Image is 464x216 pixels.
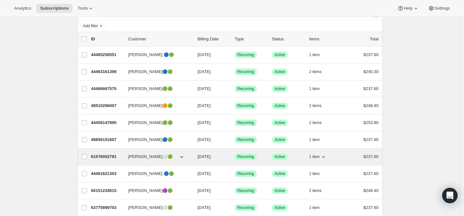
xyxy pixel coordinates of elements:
[91,36,379,42] div: IDCustomerBilling DateTypeStatusItemsTotal
[309,169,327,178] button: 1 item
[309,86,320,91] span: 1 item
[275,52,285,57] span: Active
[424,4,454,13] button: Settings
[128,204,173,211] span: [PERSON_NAME]⚪🟢
[10,4,35,13] button: Analytics
[309,118,329,127] button: 2 items
[235,36,267,42] div: Type
[198,103,211,108] span: [DATE]
[237,120,254,125] span: Recurring
[91,120,123,126] p: 44458147895
[309,84,327,93] button: 1 item
[91,103,123,109] p: 48510206007
[125,203,189,213] button: [PERSON_NAME]⚪🟢
[91,50,379,59] div: 44465258551[PERSON_NAME] 🔵🟢[DATE]SuccessRecurringSuccessActive1 item$237.60
[309,36,341,42] div: Items
[237,171,254,176] span: Recurring
[364,188,379,193] span: $248.40
[128,120,173,126] span: [PERSON_NAME]🟢🟢
[125,135,189,145] button: [PERSON_NAME]🔵🟢
[198,69,211,74] span: [DATE]
[91,135,379,144] div: 49856151607[PERSON_NAME]🔵🟢[DATE]SuccessRecurringSuccessActive1 item$237.60
[91,101,379,110] div: 48510206007[PERSON_NAME]🟠🟢[DATE]SuccessRecurringSuccessActive2 items$248.40
[128,103,173,109] span: [PERSON_NAME]🟠🟢
[275,86,285,91] span: Active
[364,120,379,125] span: $253.80
[309,135,327,144] button: 1 item
[91,52,123,58] p: 44465258551
[309,186,329,195] button: 2 items
[309,171,320,176] span: 1 item
[91,36,123,42] p: ID
[275,120,285,125] span: Active
[125,101,189,111] button: [PERSON_NAME]🟠🟢
[83,23,98,29] span: Add filter
[309,52,320,57] span: 1 item
[91,204,123,211] p: 63775899703
[91,118,379,127] div: 44458147895[PERSON_NAME]🟢🟢[DATE]SuccessRecurringSuccessActive2 items$253.80
[309,103,322,108] span: 2 items
[128,170,174,177] span: [PERSON_NAME] 🔵🟢
[237,154,254,159] span: Recurring
[91,203,379,212] div: 63775899703[PERSON_NAME]⚪🟢[DATE]SuccessRecurringSuccessActive1 item$237.60
[91,186,379,195] div: 60151234615[PERSON_NAME]🟣🟢[DATE]SuccessRecurringSuccessActive2 items$248.40
[198,154,211,159] span: [DATE]
[364,69,379,74] span: $240.30
[309,120,322,125] span: 2 items
[125,67,189,77] button: [PERSON_NAME]🔵🟢
[74,4,98,13] button: Tools
[434,6,450,11] span: Settings
[309,137,320,142] span: 1 item
[309,152,327,161] button: 1 item
[275,103,285,108] span: Active
[125,118,189,128] button: [PERSON_NAME]🟢🟢
[272,36,304,42] p: Status
[309,50,327,59] button: 1 item
[128,187,173,194] span: [PERSON_NAME]🟣🟢
[128,36,193,42] p: Customer
[128,86,173,92] span: [PERSON_NAME]🟢🟢
[364,52,379,57] span: $237.60
[275,69,285,74] span: Active
[309,67,329,76] button: 2 items
[364,154,379,159] span: $237.60
[198,86,211,91] span: [DATE]
[275,205,285,210] span: Active
[364,103,379,108] span: $248.40
[275,154,285,159] span: Active
[91,67,379,76] div: 44463161399[PERSON_NAME]🔵🟢[DATE]SuccessRecurringSuccessActive2 items$240.30
[309,203,327,212] button: 1 item
[364,205,379,210] span: $237.60
[198,171,211,176] span: [DATE]
[36,4,73,13] button: Subscriptions
[91,137,123,143] p: 49856151607
[91,169,379,178] div: 44461621303[PERSON_NAME] 🔵🟢[DATE]SuccessRecurringSuccessActive1 item$237.60
[125,84,189,94] button: [PERSON_NAME]🟢🟢
[237,205,254,210] span: Recurring
[364,171,379,176] span: $237.60
[40,6,69,11] span: Subscriptions
[91,170,123,177] p: 44461621303
[309,188,322,193] span: 2 items
[125,152,189,162] button: [PERSON_NAME]⚪🟢
[198,205,211,210] span: [DATE]
[237,86,254,91] span: Recurring
[309,101,329,110] button: 2 items
[91,84,379,93] div: 44466667575[PERSON_NAME]🟢🟢[DATE]SuccessRecurringSuccessActive1 item$237.60
[275,188,285,193] span: Active
[237,52,254,57] span: Recurring
[309,154,320,159] span: 1 item
[309,69,322,74] span: 2 items
[198,52,211,57] span: [DATE]
[275,171,285,176] span: Active
[237,137,254,142] span: Recurring
[370,36,378,42] p: Total
[125,186,189,196] button: [PERSON_NAME]🟣🟢
[128,137,173,143] span: [PERSON_NAME]🔵🟢
[442,188,458,203] div: Open Intercom Messenger
[364,137,379,142] span: $237.60
[128,69,173,75] span: [PERSON_NAME]🔵🟢
[309,205,320,210] span: 1 item
[237,103,254,108] span: Recurring
[364,86,379,91] span: $237.60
